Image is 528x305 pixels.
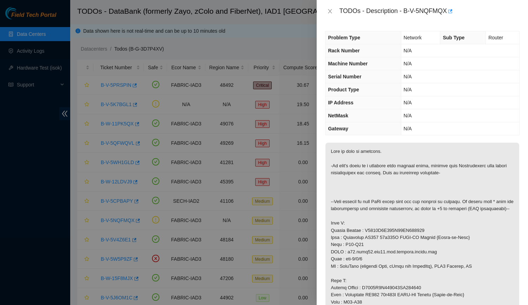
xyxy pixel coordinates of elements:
span: Sub Type [443,35,464,40]
span: Machine Number [328,61,368,66]
span: N/A [404,48,412,53]
button: Close [325,8,335,15]
span: N/A [404,61,412,66]
span: Network [404,35,422,40]
span: N/A [404,87,412,92]
span: Problem Type [328,35,360,40]
span: Product Type [328,87,359,92]
span: N/A [404,113,412,118]
span: N/A [404,126,412,131]
span: close [327,8,333,14]
span: IP Address [328,100,353,105]
span: N/A [404,74,412,79]
span: Rack Number [328,48,359,53]
span: Serial Number [328,74,361,79]
span: Router [488,35,503,40]
span: N/A [404,100,412,105]
span: Gateway [328,126,348,131]
span: NetMask [328,113,348,118]
div: TODOs - Description - B-V-5NQFMQX [339,6,520,17]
